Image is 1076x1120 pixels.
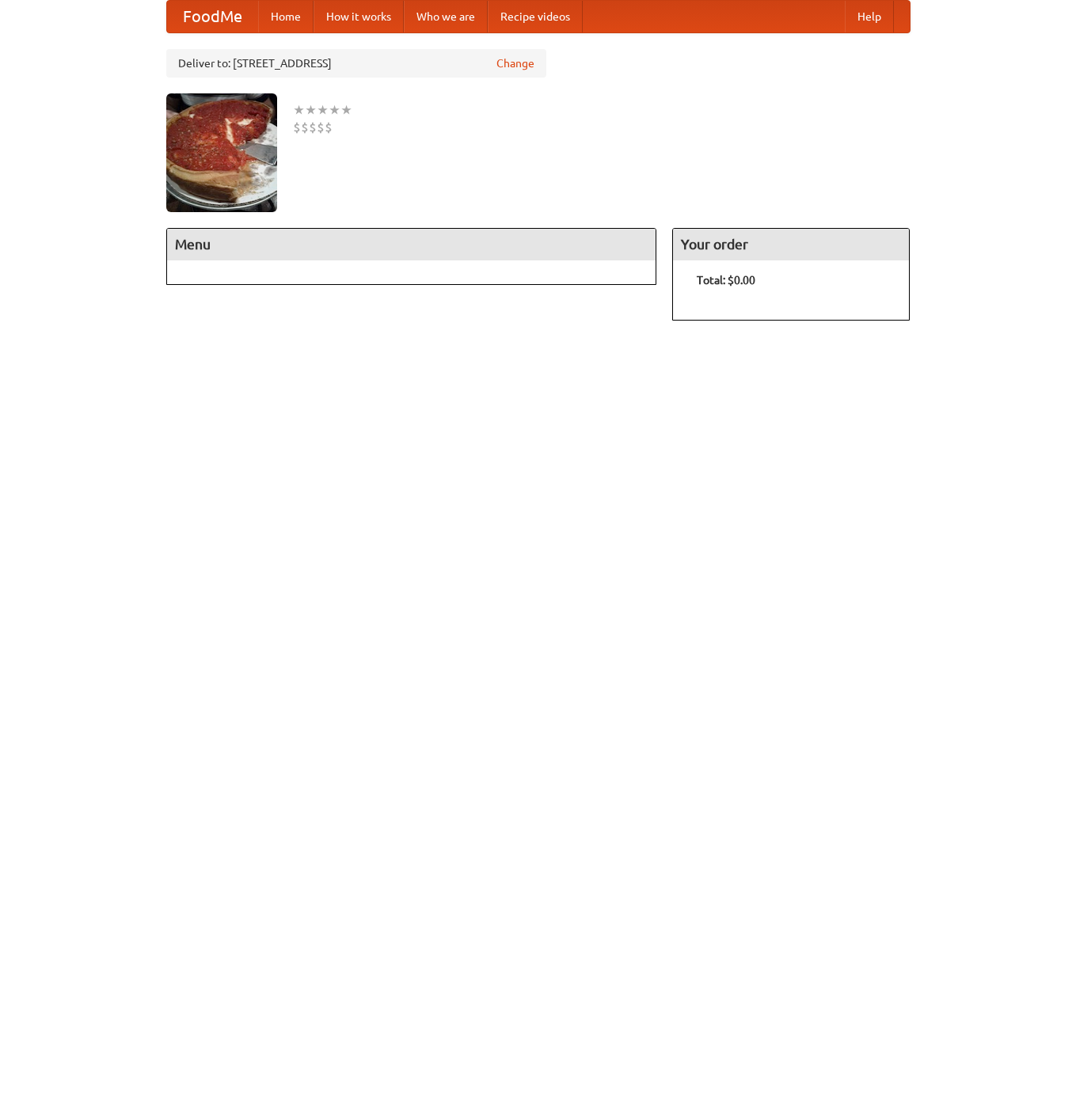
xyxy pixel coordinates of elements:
li: ★ [305,101,317,119]
li: $ [309,119,317,136]
li: ★ [340,101,352,119]
li: ★ [329,101,340,119]
li: ★ [317,101,329,119]
img: angular.jpg [166,93,277,212]
li: $ [301,119,309,136]
h4: Your order [673,229,909,260]
b: Total: $0.00 [697,274,755,287]
li: $ [293,119,301,136]
h4: Menu [167,229,656,260]
a: Recipe videos [488,1,583,32]
div: Deliver to: [STREET_ADDRESS] [166,49,546,78]
a: Home [258,1,314,32]
li: $ [317,119,325,136]
a: Who we are [404,1,488,32]
li: ★ [293,101,305,119]
a: How it works [314,1,404,32]
a: Change [496,55,534,71]
a: Help [845,1,894,32]
li: $ [325,119,333,136]
a: FoodMe [167,1,258,32]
